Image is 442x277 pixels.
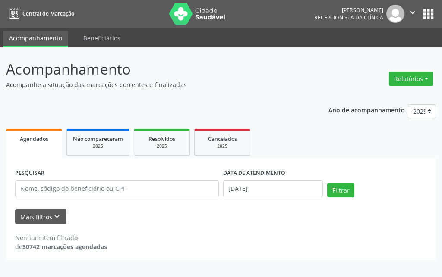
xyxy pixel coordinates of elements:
div: 2025 [201,143,244,149]
div: 2025 [73,143,123,149]
p: Acompanhamento [6,59,307,80]
p: Acompanhe a situação das marcações correntes e finalizadas [6,80,307,89]
span: Central de Marcação [22,10,74,17]
span: Resolvidos [148,135,175,143]
div: [PERSON_NAME] [314,6,383,14]
span: Recepcionista da clínica [314,14,383,21]
strong: 30742 marcações agendadas [22,243,107,251]
input: Nome, código do beneficiário ou CPF [15,180,219,197]
a: Beneficiários [77,31,126,46]
span: Não compareceram [73,135,123,143]
div: Nenhum item filtrado [15,233,107,242]
button: Relatórios [389,72,433,86]
button: Filtrar [327,183,354,197]
img: img [386,5,404,23]
input: Selecione um intervalo [223,180,323,197]
div: 2025 [140,143,183,149]
label: PESQUISAR [15,167,44,180]
label: DATA DE ATENDIMENTO [223,167,285,180]
div: de [15,242,107,251]
span: Agendados [20,135,48,143]
i: keyboard_arrow_down [52,212,62,221]
button: Mais filtroskeyboard_arrow_down [15,209,66,224]
a: Central de Marcação [6,6,74,21]
span: Cancelados [208,135,237,143]
a: Acompanhamento [3,31,68,47]
p: Ano de acompanhamento [328,104,405,115]
button: apps [421,6,436,22]
i:  [408,8,417,17]
button:  [404,5,421,23]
